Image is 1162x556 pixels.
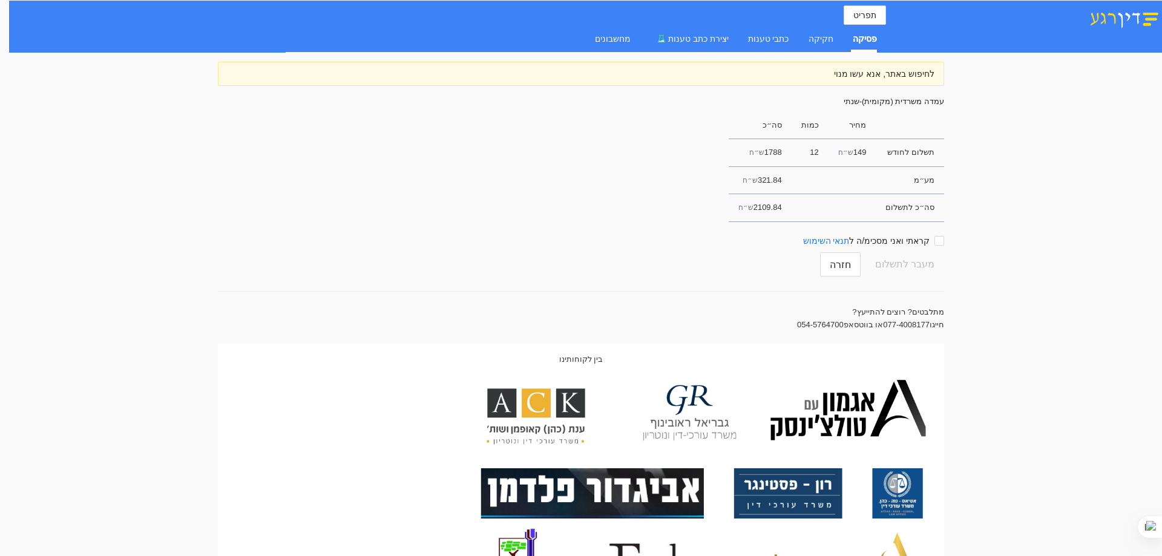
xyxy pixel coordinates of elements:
td: 1788 [729,139,792,166]
div: מחשבונים [595,32,631,45]
div: כתבי טענות [748,32,789,45]
a: תנאי השימוש [803,236,850,246]
td: מע״מ [876,166,944,194]
td: מחיר [829,112,876,139]
td: 149 [829,139,876,166]
span: ש״ח [838,148,853,157]
div: בין לקוחותינו [218,353,944,365]
button: חזרה [820,252,861,276]
span: קראתי ואני מסכימ/ה ל [798,234,934,247]
td: כמות [792,112,829,139]
td: סה״כ [729,112,792,139]
span: ש״ח [749,148,764,157]
button: תפריט [844,5,886,25]
div: פסיקה [853,32,877,45]
td: 321.84 [729,166,792,194]
td: 12 [792,139,829,166]
img: דין רגע [1086,8,1162,28]
div: חקיקה [809,32,833,45]
span: יצירת כתב טענות [668,34,729,44]
div: מתלבטים? רוצים להתייעץ? חייגו 077-4008177 או בווטסאפ 054-5764700 [218,306,944,343]
td: סה״כ לתשלום [876,194,944,221]
td: תשלום לחודש [876,139,944,166]
span: experiment [657,34,666,43]
span: ש״ח [738,203,753,212]
h1: עמדה משרדית (מקומית) - שנתי [218,96,944,108]
span: תפריט [853,8,876,22]
span: ש״ח [743,176,758,185]
span: חזרה [830,257,851,272]
div: לחיפוש באתר, אנא עשו מנוי [228,67,934,80]
a: מעבר לתשלום [865,252,944,276]
td: 2109.84 [729,194,792,221]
